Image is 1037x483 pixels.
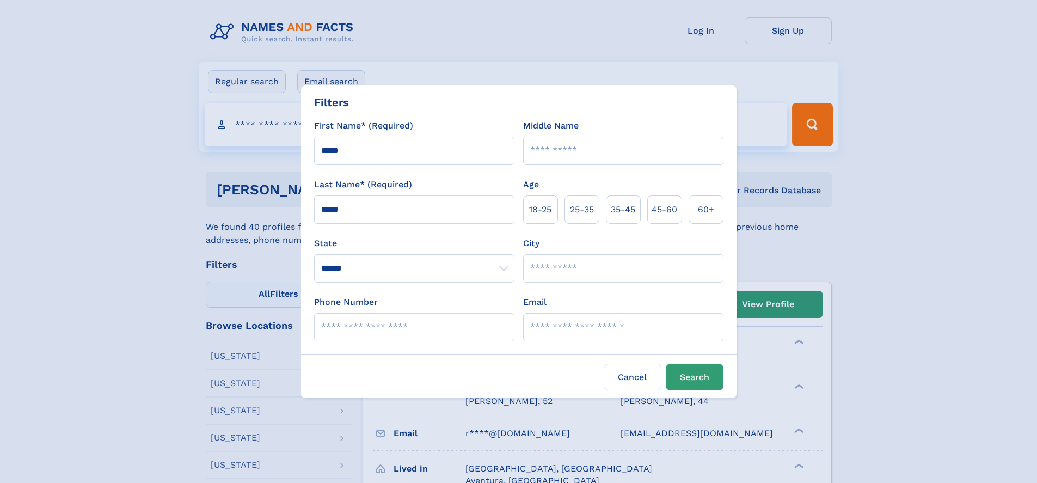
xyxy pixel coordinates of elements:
[314,94,349,111] div: Filters
[523,119,579,132] label: Middle Name
[523,296,547,309] label: Email
[523,237,539,250] label: City
[570,203,594,216] span: 25‑35
[604,364,661,390] label: Cancel
[666,364,723,390] button: Search
[611,203,635,216] span: 35‑45
[698,203,714,216] span: 60+
[523,178,539,191] label: Age
[314,237,514,250] label: State
[314,178,412,191] label: Last Name* (Required)
[529,203,551,216] span: 18‑25
[314,119,413,132] label: First Name* (Required)
[314,296,378,309] label: Phone Number
[652,203,677,216] span: 45‑60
